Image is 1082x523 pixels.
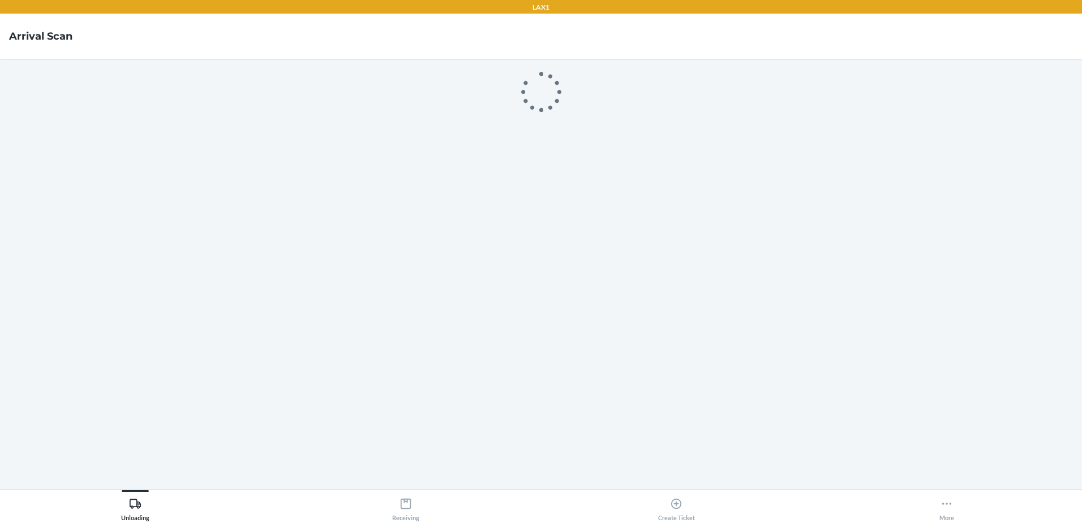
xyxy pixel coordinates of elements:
button: Receiving [270,490,541,521]
button: Create Ticket [541,490,811,521]
h4: Arrival Scan [9,29,72,44]
div: More [939,493,954,521]
div: Receiving [392,493,419,521]
div: Unloading [121,493,149,521]
div: Create Ticket [658,493,695,521]
p: LAX1 [533,2,549,12]
button: More [811,490,1082,521]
